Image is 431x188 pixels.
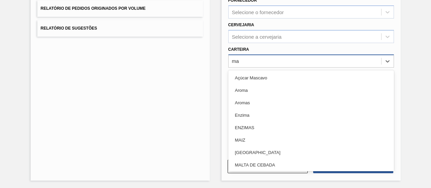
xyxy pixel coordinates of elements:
div: MAIZ [228,134,394,146]
div: [GEOGRAPHIC_DATA] [228,146,394,159]
button: Relatório de Pedidos Originados por Volume [37,0,203,17]
div: Aromas [228,97,394,109]
div: ENZIMAS [228,121,394,134]
label: Carteira [228,47,249,52]
label: Cervejaria [228,23,254,27]
div: MALTA DE CEBADA [228,159,394,171]
button: Limpar [228,160,308,173]
div: Selecione o fornecedor [232,9,284,15]
div: Açúcar Mascavo [228,72,394,84]
div: Enzima [228,109,394,121]
span: Relatório de Sugestões [41,26,97,31]
span: Relatório de Pedidos Originados por Volume [41,6,146,11]
button: Relatório de Sugestões [37,20,203,37]
div: Aroma [228,84,394,97]
div: Selecione a cervejaria [232,34,282,39]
